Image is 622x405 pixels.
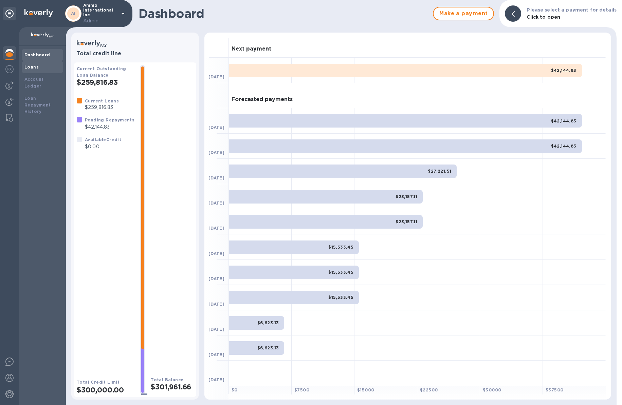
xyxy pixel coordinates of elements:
[551,68,577,73] b: $42,144.83
[208,175,224,180] b: [DATE]
[357,387,374,392] b: $ 15000
[151,377,183,382] b: Total Balance
[77,380,120,385] b: Total Credit Limit
[483,387,501,392] b: $ 30000
[527,7,617,13] b: Please select a payment for details
[139,6,429,21] h1: Dashboard
[85,143,121,150] p: $0.00
[71,11,76,16] b: AI
[208,276,224,281] b: [DATE]
[24,52,50,57] b: Dashboard
[85,104,119,111] p: $259,816.83
[3,7,16,20] div: Unpin categories
[208,302,224,307] b: [DATE]
[85,137,121,142] b: Available Credit
[208,200,224,206] b: [DATE]
[546,387,563,392] b: $ 37500
[328,270,353,275] b: $15,533.45
[208,352,224,357] b: [DATE]
[208,251,224,256] b: [DATE]
[24,77,44,89] b: Account Ledger
[420,387,438,392] b: $ 22500
[208,125,224,130] b: [DATE]
[428,169,451,174] b: $27,221.51
[208,226,224,231] b: [DATE]
[208,74,224,79] b: [DATE]
[151,383,194,391] h2: $301,961.66
[24,96,51,114] b: Loan Repayment History
[294,387,309,392] b: $ 7500
[328,295,353,300] b: $15,533.45
[5,65,14,73] img: Foreign exchange
[77,78,134,86] h2: $259,816.83
[85,123,134,131] p: $42,144.83
[83,17,117,24] p: Admin
[551,118,577,123] b: $42,144.83
[208,377,224,382] b: [DATE]
[208,150,224,155] b: [DATE]
[24,64,39,70] b: Loans
[24,9,53,17] img: Logo
[77,386,134,394] h2: $300,000.00
[83,3,117,24] p: Ammo international inc
[433,7,494,20] button: Make a payment
[232,387,238,392] b: $ 0
[257,320,279,325] b: $6,623.13
[77,66,126,78] b: Current Outstanding Loan Balance
[85,98,119,103] b: Current Loans
[396,194,417,199] b: $23,157.11
[232,96,293,103] h3: Forecasted payments
[85,117,134,122] b: Pending Repayments
[257,345,279,350] b: $6,623.13
[439,9,488,18] span: Make a payment
[77,51,194,57] h3: Total credit line
[208,327,224,332] b: [DATE]
[527,14,560,20] b: Click to open
[551,143,577,149] b: $42,144.83
[396,219,417,224] b: $23,157.11
[232,46,271,52] h3: Next payment
[328,245,353,250] b: $15,533.45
